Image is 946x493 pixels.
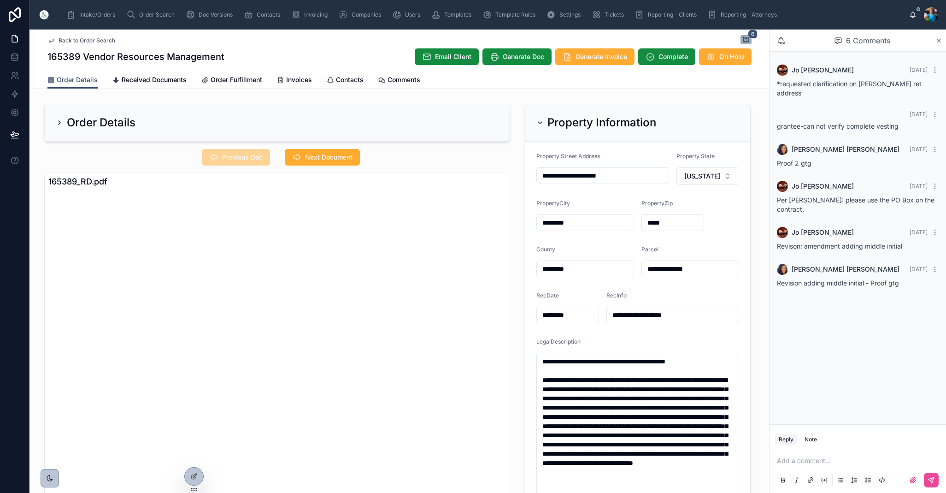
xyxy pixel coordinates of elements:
span: Settings [559,11,581,18]
span: [PERSON_NAME] [PERSON_NAME] [792,265,899,274]
a: Order Search [123,6,181,23]
span: Jo [PERSON_NAME] [792,65,854,75]
span: grantee-can not verify complete vesting [777,122,899,130]
button: Note [801,434,821,445]
span: PropertyCity [536,200,570,207]
a: Template Rules [480,6,542,23]
span: Reporting - Clients [648,11,697,18]
a: Companies [336,6,388,23]
span: Order Search [139,11,175,18]
span: Invoicing [304,11,328,18]
a: Templates [429,6,478,23]
div: Note [805,436,817,443]
span: Order Details [57,75,98,84]
span: Reporting - Attorneys [721,11,777,18]
span: Revison: amendment adding middle initial [777,242,902,250]
span: Email Client [435,52,471,61]
span: Doc Versions [199,11,233,18]
span: Templates [444,11,471,18]
span: Property Street Address [536,153,600,160]
a: Order Details [47,71,98,89]
button: Generate Invoice [555,48,635,65]
span: Tickets [605,11,624,18]
span: Generate Invoice [576,52,627,61]
span: Template Rules [495,11,535,18]
button: Complete [638,48,695,65]
span: PropertyZip [641,200,673,207]
button: On Hold [699,48,752,65]
span: Next Document [305,153,353,162]
span: Companies [352,11,381,18]
span: Jo [PERSON_NAME] [792,228,854,237]
span: Complete [658,52,688,61]
div: scrollable content [59,5,909,25]
a: Doc Versions [183,6,239,23]
span: [DATE] [910,229,928,236]
h1: 165389 Vendor Resources Management [47,50,224,63]
span: 6 Comments [846,35,890,46]
button: Email Client [415,48,479,65]
span: Jo [PERSON_NAME] [792,182,854,191]
span: On Hold [719,52,744,61]
span: *requested clarification on [PERSON_NAME] ret address [777,80,922,97]
a: Received Documents [112,71,187,90]
span: [PERSON_NAME] [PERSON_NAME] [792,145,899,154]
span: [DATE] [910,266,928,273]
a: Back to Order Search [47,37,115,44]
span: Back to Order Search [59,37,115,44]
span: Parcel [641,246,658,253]
button: Select Button [676,167,739,185]
span: [DATE] [910,146,928,153]
span: Contacts [336,75,364,84]
span: Users [405,11,420,18]
a: Intake/Orders [64,6,122,23]
a: Contacts [241,6,287,23]
h2: Property Information [547,115,656,130]
button: Next Document [285,149,360,166]
button: Reply [775,434,797,445]
a: Users [389,6,427,23]
span: RecInfo [606,292,627,299]
span: Contacts [257,11,280,18]
span: [DATE] [910,183,928,190]
a: Invoicing [288,6,334,23]
span: Invoices [286,75,312,84]
a: Comments [378,71,420,90]
span: Comments [388,75,420,84]
h2: Order Details [67,115,135,130]
a: Contacts [327,71,364,90]
span: [DATE] [910,111,928,118]
span: Proof 2 gtg [777,159,811,167]
button: 6 [740,35,752,46]
button: Generate Doc [482,48,552,65]
span: Received Documents [122,75,187,84]
span: Per [PERSON_NAME]: please use the PO Box on the contract. [777,196,934,213]
span: Revision adding middle initial - Proof gtg [777,279,899,287]
img: App logo [37,7,52,22]
a: Reporting - Clients [632,6,703,23]
span: RecDate [536,292,559,299]
span: Intake/Orders [79,11,115,18]
span: [US_STATE] [684,172,720,181]
span: Property State [676,153,715,160]
span: Generate Doc [503,52,544,61]
span: 6 [748,30,758,39]
a: Settings [544,6,587,23]
a: Tickets [589,6,630,23]
a: Invoices [277,71,312,90]
span: [DATE] [910,66,928,73]
a: Order Fulfillment [201,71,262,90]
div: 165389_RD.pdf [45,173,510,190]
span: LegalDescription [536,338,581,345]
span: Order Fulfillment [211,75,262,84]
span: County [536,246,555,253]
a: Reporting - Attorneys [705,6,783,23]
